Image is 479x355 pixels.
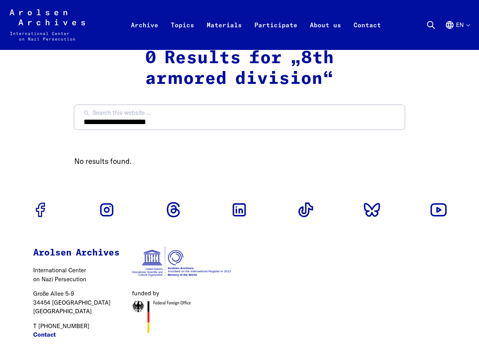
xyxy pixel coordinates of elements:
h2: 0 Results for „8th armored division“ [74,48,405,90]
strong: Arolsen Archives [33,248,120,257]
p: No results found. [74,156,405,167]
a: Topics [164,19,200,50]
a: Go to Threads profile [161,198,185,222]
a: Go to Tiktok profile [294,198,318,222]
button: English, language selection [445,20,470,48]
a: Participate [248,19,304,50]
a: Materials [200,19,248,50]
a: Contact [347,19,387,50]
a: Go to Youtube profile [427,198,450,222]
p: Große Allee 5-9 34454 [GEOGRAPHIC_DATA] [GEOGRAPHIC_DATA] [33,289,120,316]
a: Archive [125,19,164,50]
p: T [PHONE_NUMBER] [33,322,120,339]
nav: Primary [125,9,387,41]
a: Go to Instagram profile [95,198,119,222]
figcaption: funded by [132,289,232,298]
a: Go to Linkedin profile [227,198,251,222]
a: Contact [33,330,56,339]
p: International Center on Nazi Persecution [33,266,120,284]
a: Go to Facebook profile [29,198,52,222]
a: About us [304,19,347,50]
a: Go to Bluesky profile [360,198,384,222]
